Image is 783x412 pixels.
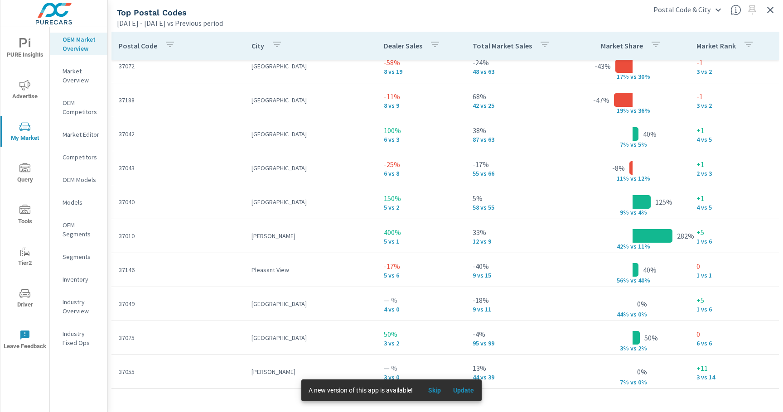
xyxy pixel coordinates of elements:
p: 3 vs 14 [696,374,772,381]
p: -8% [612,163,625,173]
span: Update [453,386,474,394]
p: -17% [384,261,458,272]
p: 55 vs 66 [473,170,569,177]
p: 3 vs 0 [384,374,458,381]
p: s 40% [633,276,655,284]
p: -17% [473,159,569,170]
div: Industry Fixed Ops [50,327,107,350]
p: 9% v [610,208,633,216]
p: 50% [384,329,458,340]
p: -1 [696,91,772,102]
p: 1 vs 6 [696,238,772,245]
p: 68% [473,91,569,102]
p: 38% [473,125,569,136]
p: s 11% [633,242,655,250]
p: 17% v [610,72,633,81]
p: 37146 [119,265,237,274]
span: Select a preset date range to save this widget [745,3,759,17]
p: +5 [696,295,772,306]
p: 37188 [119,96,237,105]
button: Exit Fullscreen [763,3,778,17]
p: Models [63,198,100,207]
p: -24% [473,57,569,68]
p: -43% [594,61,611,72]
div: Market Editor [50,128,107,141]
p: OEM Market Overview [63,35,100,53]
span: Skip [424,386,445,394]
p: [PERSON_NAME] [251,367,370,376]
p: [GEOGRAPHIC_DATA] [251,163,370,172]
span: Driver [3,288,47,310]
p: 37075 [119,333,237,342]
p: -58% [384,57,458,68]
p: 37040 [119,197,237,206]
div: Market Overview [50,64,107,87]
p: 3 vs 2 [384,340,458,347]
p: 5 vs 1 [384,238,458,245]
p: s 0% [633,378,655,386]
button: Skip [420,383,449,398]
p: Industry Fixed Ops [63,329,100,347]
span: Top Postal Codes shows you how you rank, in terms of sales, to other dealerships in your market. ... [730,5,741,15]
p: -4% [473,329,569,340]
p: 37072 [119,62,237,71]
p: Competitors [63,153,100,162]
p: 6 vs 3 [384,136,458,143]
p: 58 vs 55 [473,204,569,211]
p: -40% [473,261,569,272]
p: 4 vs 5 [696,204,772,211]
p: Total Market Sales [473,41,532,50]
p: 150% [384,193,458,204]
div: nav menu [0,27,49,360]
p: [GEOGRAPHIC_DATA] [251,299,370,308]
p: 37055 [119,367,237,376]
p: 0 [696,261,772,272]
p: 5 vs 2 [384,204,458,211]
p: s 30% [633,72,655,81]
p: +5 [696,227,772,238]
p: 8 vs 9 [384,102,458,109]
p: +11 [696,363,772,374]
p: 12 vs 9 [473,238,569,245]
p: 40% [643,264,657,275]
p: [GEOGRAPHIC_DATA] [251,129,370,139]
div: OEM Competitors [50,96,107,119]
p: s 0% [633,310,655,318]
p: Postal Code [119,41,157,50]
p: Dealer Sales [384,41,422,50]
p: 5% [473,193,569,204]
p: 3 vs 2 [696,102,772,109]
p: — % [384,363,458,374]
p: 50% [644,332,658,343]
p: +1 [696,193,772,204]
span: Leave Feedback [3,330,47,352]
div: OEM Models [50,173,107,187]
p: [GEOGRAPHIC_DATA] [251,96,370,105]
p: 37042 [119,129,237,139]
p: 4 vs 0 [384,306,458,313]
p: Market Share [601,41,643,50]
p: -1 [696,57,772,68]
span: My Market [3,121,47,144]
p: s 12% [633,174,655,182]
p: 3% v [610,344,633,352]
p: 1 vs 6 [696,306,772,313]
p: Industry Overview [63,297,100,316]
p: 9 vs 11 [473,306,569,313]
span: Tier2 [3,246,47,268]
p: 0% [637,366,647,377]
p: [GEOGRAPHIC_DATA] [251,62,370,71]
p: 13% [473,363,569,374]
p: Inventory [63,275,100,284]
p: 2 vs 3 [696,170,772,177]
p: 40% [643,129,657,139]
span: Tools [3,205,47,227]
p: -47% [593,95,609,105]
p: 19% v [610,106,633,115]
p: OEM Segments [63,220,100,239]
div: Industry Overview [50,295,107,318]
p: s 2% [633,344,655,352]
p: 1 vs 1 [696,272,772,279]
p: 5 vs 6 [384,272,458,279]
p: s 5% [633,140,655,149]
